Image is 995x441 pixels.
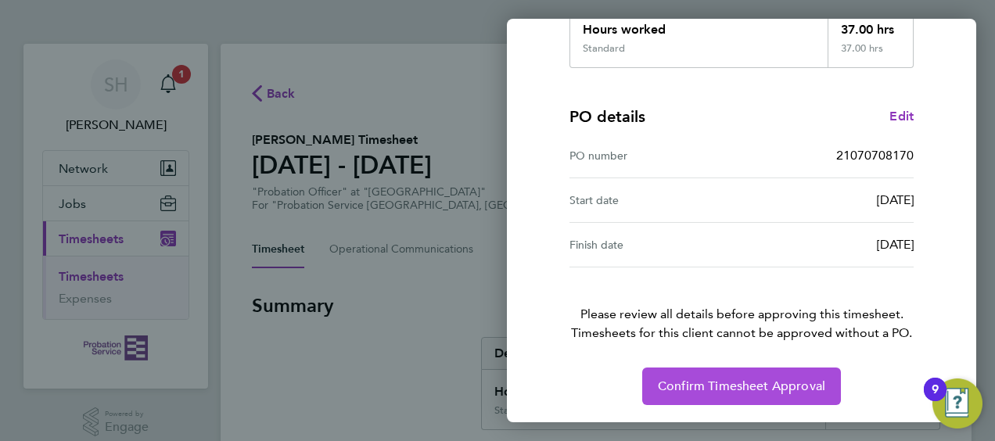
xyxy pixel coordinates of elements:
[569,235,742,254] div: Finish date
[569,106,645,127] h4: PO details
[551,267,932,342] p: Please review all details before approving this timesheet.
[932,378,982,428] button: Open Resource Center, 9 new notifications
[742,191,914,210] div: [DATE]
[658,378,825,394] span: Confirm Timesheet Approval
[889,109,914,124] span: Edit
[889,107,914,126] a: Edit
[932,389,939,410] div: 9
[583,42,625,55] div: Standard
[828,42,914,67] div: 37.00 hrs
[570,8,828,42] div: Hours worked
[569,146,742,165] div: PO number
[569,191,742,210] div: Start date
[642,367,841,405] button: Confirm Timesheet Approval
[836,148,914,163] span: 21070708170
[551,324,932,342] span: Timesheets for this client cannot be approved without a PO.
[828,8,914,42] div: 37.00 hrs
[742,235,914,254] div: [DATE]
